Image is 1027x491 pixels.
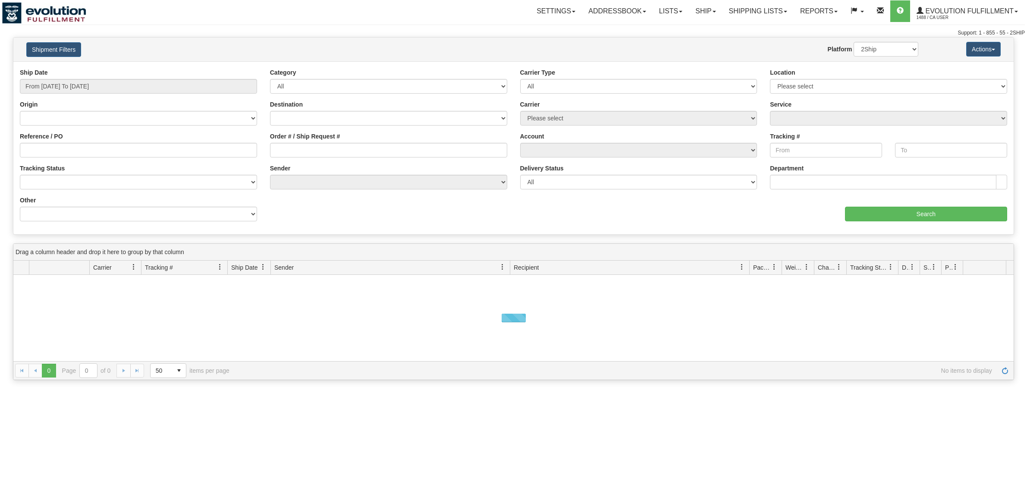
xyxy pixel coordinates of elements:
[42,364,56,378] span: Page 0
[530,0,582,22] a: Settings
[895,143,1007,157] input: To
[799,260,814,274] a: Weight filter column settings
[767,260,782,274] a: Packages filter column settings
[520,132,544,141] label: Account
[20,132,63,141] label: Reference / PO
[20,100,38,109] label: Origin
[213,260,227,274] a: Tracking # filter column settings
[832,260,846,274] a: Charge filter column settings
[520,100,540,109] label: Carrier
[850,263,888,272] span: Tracking Status
[828,45,852,54] label: Platform
[902,263,909,272] span: Delivery Status
[2,2,86,24] img: logo1488.jpg
[845,207,1008,221] input: Search
[917,13,981,22] span: 1488 / CA User
[20,196,36,205] label: Other
[794,0,844,22] a: Reports
[231,263,258,272] span: Ship Date
[923,7,1014,15] span: Evolution Fulfillment
[770,132,800,141] label: Tracking #
[520,164,564,173] label: Delivery Status
[242,367,992,374] span: No items to display
[770,164,804,173] label: Department
[26,42,81,57] button: Shipment Filters
[13,244,1014,261] div: grid grouping header
[20,164,65,173] label: Tracking Status
[735,260,749,274] a: Recipient filter column settings
[156,366,167,375] span: 50
[753,263,771,272] span: Packages
[910,0,1024,22] a: Evolution Fulfillment 1488 / CA User
[270,68,296,77] label: Category
[785,263,804,272] span: Weight
[495,260,510,274] a: Sender filter column settings
[172,364,186,378] span: select
[926,260,941,274] a: Shipment Issues filter column settings
[514,263,539,272] span: Recipient
[689,0,722,22] a: Ship
[126,260,141,274] a: Carrier filter column settings
[923,263,931,272] span: Shipment Issues
[150,363,229,378] span: items per page
[966,42,1001,57] button: Actions
[948,260,963,274] a: Pickup Status filter column settings
[945,263,952,272] span: Pickup Status
[93,263,112,272] span: Carrier
[270,132,340,141] label: Order # / Ship Request #
[998,364,1012,378] a: Refresh
[274,263,294,272] span: Sender
[653,0,689,22] a: Lists
[2,29,1025,37] div: Support: 1 - 855 - 55 - 2SHIP
[770,143,882,157] input: From
[818,263,836,272] span: Charge
[256,260,270,274] a: Ship Date filter column settings
[150,363,186,378] span: Page sizes drop down
[883,260,898,274] a: Tracking Status filter column settings
[62,363,111,378] span: Page of 0
[770,68,795,77] label: Location
[905,260,920,274] a: Delivery Status filter column settings
[270,100,303,109] label: Destination
[770,100,791,109] label: Service
[520,68,555,77] label: Carrier Type
[582,0,653,22] a: Addressbook
[145,263,173,272] span: Tracking #
[270,164,290,173] label: Sender
[722,0,794,22] a: Shipping lists
[20,68,48,77] label: Ship Date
